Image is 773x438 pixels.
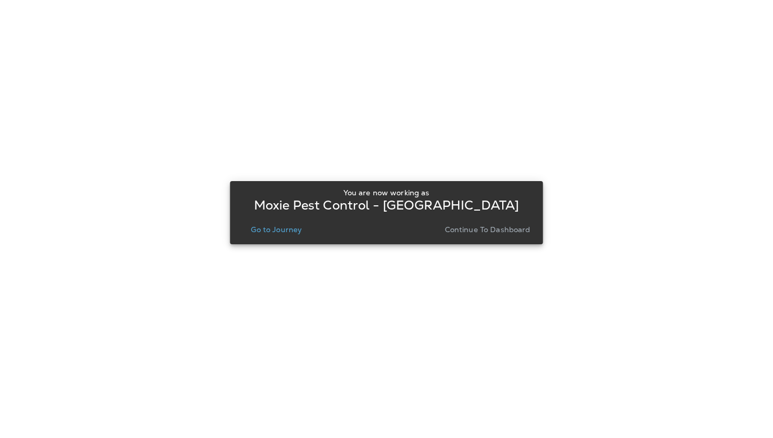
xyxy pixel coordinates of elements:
p: You are now working as [343,188,429,197]
p: Go to Journey [251,225,302,234]
p: Moxie Pest Control - [GEOGRAPHIC_DATA] [254,201,519,210]
button: Continue to Dashboard [441,222,535,237]
button: Go to Journey [247,222,306,237]
p: Continue to Dashboard [445,225,531,234]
